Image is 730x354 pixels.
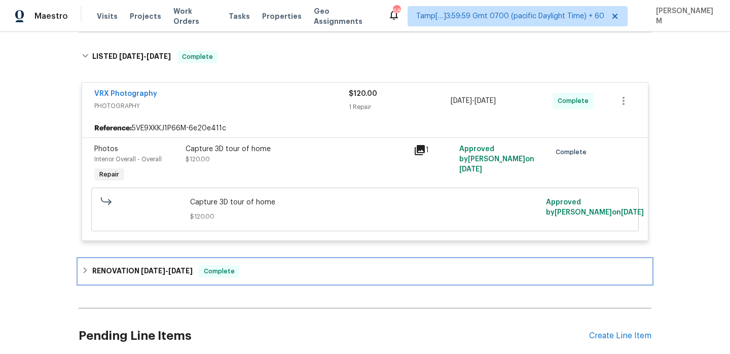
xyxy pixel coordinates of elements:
[141,267,165,274] span: [DATE]
[186,144,408,154] div: Capture 3D tour of home
[34,11,68,21] span: Maestro
[92,51,171,63] h6: LISTED
[119,53,143,60] span: [DATE]
[82,119,648,137] div: 5VE9XKKJ1P66M-6e20e411c
[94,156,162,162] span: Interior Overall - Overall
[393,6,400,16] div: 681
[79,41,651,73] div: LISTED [DATE]-[DATE]Complete
[200,266,239,276] span: Complete
[474,97,496,104] span: [DATE]
[178,52,217,62] span: Complete
[92,265,193,277] h6: RENOVATION
[119,53,171,60] span: -
[546,199,644,216] span: Approved by [PERSON_NAME] on
[451,97,472,104] span: [DATE]
[95,169,123,180] span: Repair
[190,197,540,207] span: Capture 3D tour of home
[262,11,302,21] span: Properties
[94,90,157,97] a: VRX Photography
[459,146,534,173] span: Approved by [PERSON_NAME] on
[190,211,540,222] span: $120.00
[147,53,171,60] span: [DATE]
[186,156,210,162] span: $120.00
[94,123,132,133] b: Reference:
[416,11,604,21] span: Tamp[…]3:59:59 Gmt 0700 (pacific Daylight Time) + 60
[314,6,376,26] span: Geo Assignments
[141,267,193,274] span: -
[168,267,193,274] span: [DATE]
[414,144,453,156] div: 1
[173,6,216,26] span: Work Orders
[558,96,593,106] span: Complete
[94,146,118,153] span: Photos
[652,6,715,26] span: [PERSON_NAME] M
[97,11,118,21] span: Visits
[556,147,591,157] span: Complete
[94,101,349,111] span: PHOTOGRAPHY
[349,90,377,97] span: $120.00
[130,11,161,21] span: Projects
[451,96,496,106] span: -
[349,102,451,112] div: 1 Repair
[459,166,482,173] span: [DATE]
[621,209,644,216] span: [DATE]
[229,13,250,20] span: Tasks
[79,259,651,284] div: RENOVATION [DATE]-[DATE]Complete
[589,331,651,341] div: Create Line Item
